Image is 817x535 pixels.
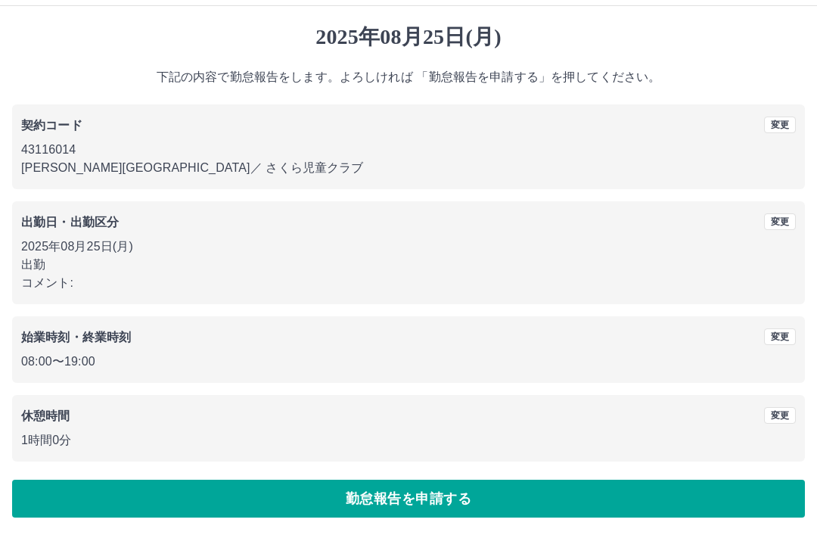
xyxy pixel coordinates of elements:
[21,431,796,449] p: 1時間0分
[21,238,796,256] p: 2025年08月25日(月)
[764,407,796,424] button: 変更
[21,274,796,292] p: コメント:
[21,141,796,159] p: 43116014
[21,119,82,132] b: 契約コード
[12,24,805,50] h1: 2025年08月25日(月)
[764,213,796,230] button: 変更
[764,328,796,345] button: 変更
[764,117,796,133] button: 変更
[21,409,70,422] b: 休憩時間
[12,480,805,518] button: 勤怠報告を申請する
[21,256,796,274] p: 出勤
[21,216,119,229] b: 出勤日・出勤区分
[21,159,796,177] p: [PERSON_NAME][GEOGRAPHIC_DATA] ／ さくら児童クラブ
[21,353,796,371] p: 08:00 〜 19:00
[21,331,131,344] b: 始業時刻・終業時刻
[12,68,805,86] p: 下記の内容で勤怠報告をします。よろしければ 「勤怠報告を申請する」を押してください。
